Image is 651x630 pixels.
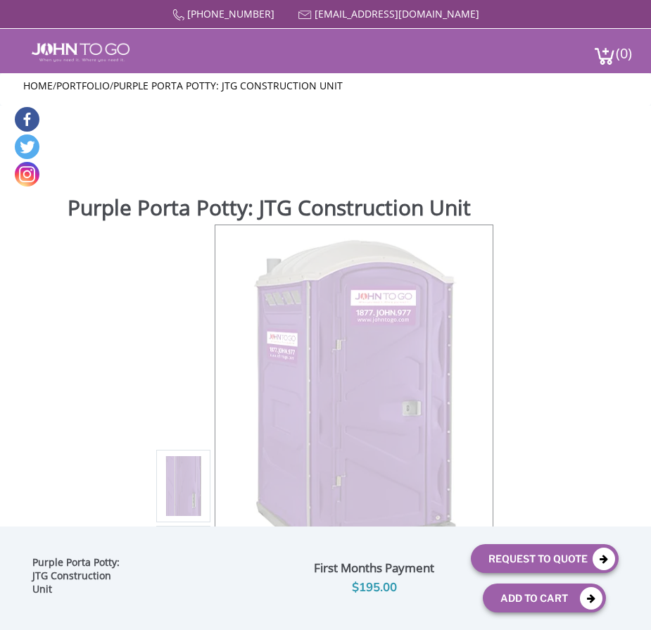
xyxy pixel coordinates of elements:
[23,79,628,93] ul: / /
[15,162,39,187] a: Instagram
[595,574,651,630] button: Live Chat
[471,544,619,573] button: Request To Quote
[187,7,274,20] a: [PHONE_NUMBER]
[483,584,606,612] button: Add To Cart
[15,134,39,159] a: Twitter
[289,579,460,598] div: $195.00
[594,46,615,65] img: cart a
[113,79,343,92] a: Purple Porta Potty: JTG Construction Unit
[23,79,53,92] a: Home
[615,32,632,63] span: (0)
[240,231,469,562] img: Product
[289,558,460,579] div: First Months Payment
[32,43,129,62] img: JOHN to go
[15,107,39,132] a: Facebook
[32,556,129,600] div: Purple Porta Potty: JTG Construction Unit
[172,9,184,21] img: Call
[56,79,110,92] a: Portfolio
[315,7,479,20] a: [EMAIL_ADDRESS][DOMAIN_NAME]
[68,195,638,223] h1: Purple Porta Potty: JTG Construction Unit
[298,11,312,20] img: Mail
